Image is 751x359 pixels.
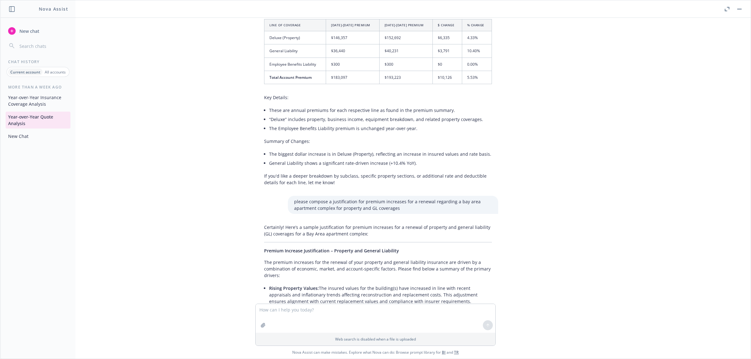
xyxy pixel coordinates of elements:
td: $300 [326,58,380,71]
td: 4.33% [462,31,492,44]
td: $10,126 [433,71,462,84]
button: Year-over-Year Insurance Coverage Analysis [6,92,70,109]
td: $152,692 [379,31,433,44]
td: $6,335 [433,31,462,44]
td: 0.00% [462,58,492,71]
td: $36,440 [326,44,380,58]
p: please compose a justification for premium increases for a renewal regarding a bay area apartment... [294,198,492,211]
th: $ Change [433,19,462,31]
span: Rising Property Values: [269,285,319,291]
button: New Chat [6,131,70,141]
input: Search chats [18,42,68,50]
p: Key Details: [264,94,492,101]
span: Nova Assist can make mistakes. Explore what Nova can do: Browse prompt library for and [292,346,459,359]
td: Employee Benefits Liability [264,58,326,71]
div: More than a week ago [1,84,75,90]
p: Current account [10,69,40,75]
td: 10.40% [462,44,492,58]
a: BI [442,350,446,355]
p: All accounts [45,69,66,75]
li: “Deluxe” includes property, business income, equipment breakdown, and related property coverages. [269,115,492,124]
li: The biggest dollar increase is in Deluxe (Property), reflecting an increase in insured values and... [269,149,492,159]
button: New chat [6,25,70,37]
td: $3,791 [433,44,462,58]
td: $146,357 [326,31,380,44]
td: $40,231 [379,44,433,58]
td: $193,223 [379,71,433,84]
p: The insured values for the building(s) have increased in line with recent appraisals and inflatio... [269,285,492,305]
td: 5.53% [462,71,492,84]
p: The premium increases for the renewal of your property and general liability insurance are driven... [264,259,492,279]
td: $300 [379,58,433,71]
h1: Nova Assist [39,6,68,12]
li: General Liability shows a significant rate-driven increase (+10.4% YoY). [269,159,492,168]
p: Web search is disabled when a file is uploaded [259,336,492,342]
li: The Employee Benefits Liability premium is unchanged year-over-year. [269,124,492,133]
span: Total Account Premium [269,75,312,80]
td: Deluxe (Property) [264,31,326,44]
button: Year-over-Year Quote Analysis [6,112,70,129]
p: If you'd like a deeper breakdown by subclass, specific property sections, or additional rate and ... [264,173,492,186]
a: TR [454,350,459,355]
span: New chat [18,28,39,34]
td: $0 [433,58,462,71]
p: Certainly! Here’s a sample justification for premium increases for a renewal of property and gene... [264,224,492,237]
td: $183,097 [326,71,380,84]
th: [DATE]-[DATE] Premium [379,19,433,31]
th: Line of Coverage [264,19,326,31]
div: Chat History [1,59,75,64]
p: Summary of Changes: [264,138,492,144]
th: [DATE]-[DATE] Premium [326,19,380,31]
th: % Change [462,19,492,31]
td: General Liability [264,44,326,58]
li: These are annual premiums for each respective line as found in the premium summary. [269,106,492,115]
span: Premium Increase Justification – Property and General Liability [264,248,399,254]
